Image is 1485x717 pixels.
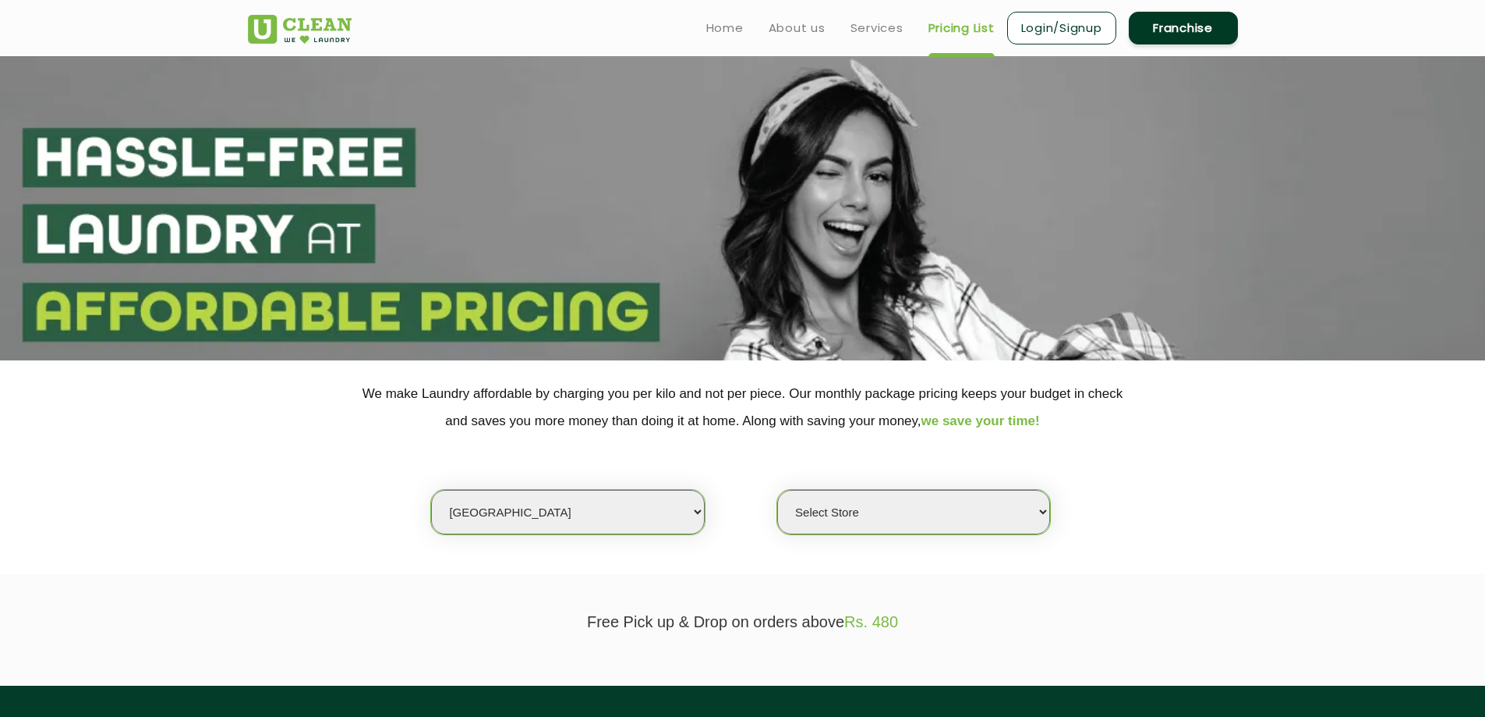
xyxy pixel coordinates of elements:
a: Services [850,19,903,37]
p: We make Laundry affordable by charging you per kilo and not per piece. Our monthly package pricin... [248,380,1238,435]
a: Pricing List [928,19,995,37]
span: we save your time! [921,414,1040,428]
img: UClean Laundry and Dry Cleaning [248,15,352,44]
a: About us [769,19,826,37]
a: Franchise [1129,12,1238,44]
a: Login/Signup [1007,12,1116,44]
p: Free Pick up & Drop on orders above [248,613,1238,631]
span: Rs. 480 [844,613,898,630]
a: Home [706,19,744,37]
